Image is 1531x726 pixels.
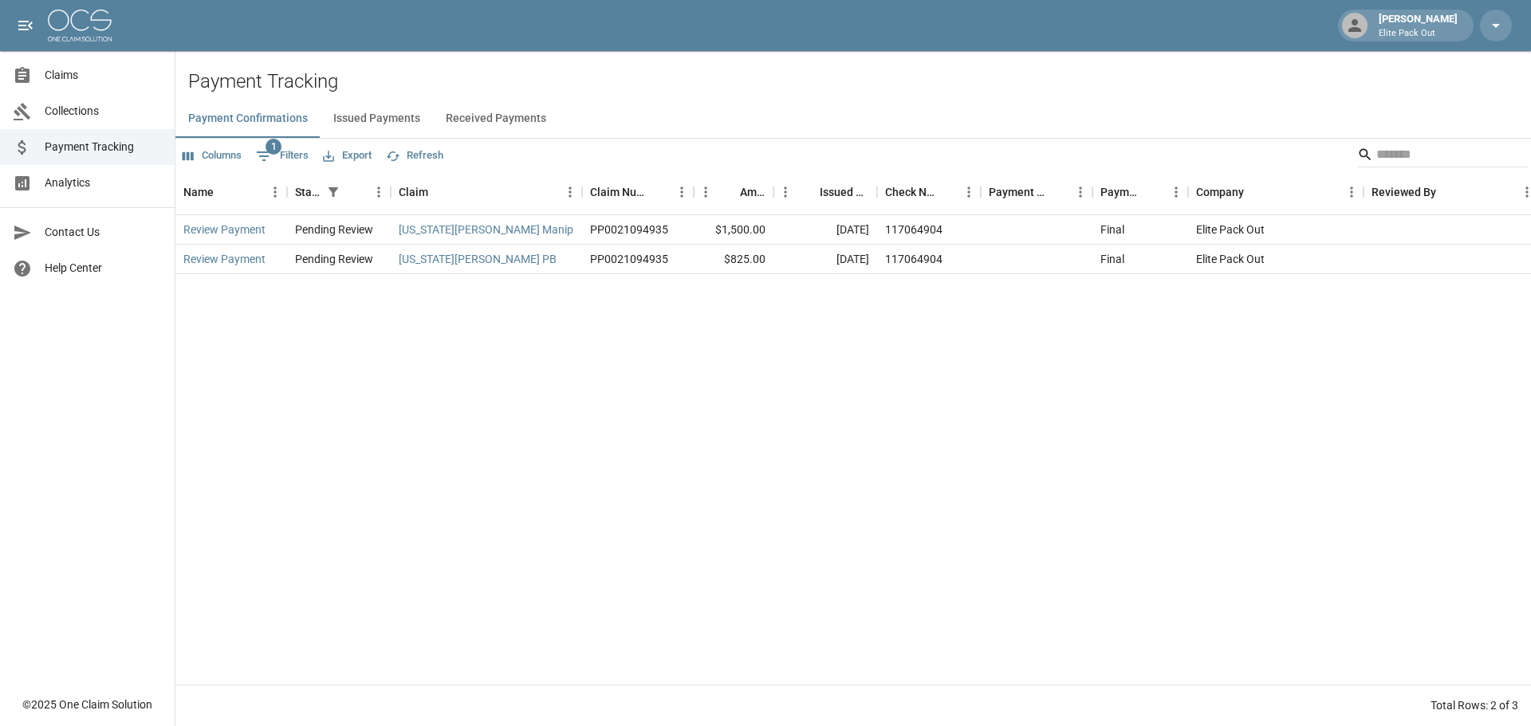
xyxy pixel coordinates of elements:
[1046,181,1069,203] button: Sort
[266,139,281,155] span: 1
[1188,170,1364,214] div: Company
[295,251,373,267] div: Pending Review
[773,170,877,214] div: Issued Date
[45,260,162,277] span: Help Center
[820,170,869,214] div: Issued Date
[322,181,344,203] div: 1 active filter
[1372,11,1464,40] div: [PERSON_NAME]
[188,70,1531,93] h2: Payment Tracking
[295,222,373,237] div: Pending Review
[175,100,321,138] button: Payment Confirmations
[183,170,214,214] div: Name
[670,180,694,204] button: Menu
[399,251,557,267] a: [US_STATE][PERSON_NAME] PB
[45,224,162,241] span: Contact Us
[582,170,694,214] div: Claim Number
[590,222,668,237] div: PP0021094935
[1436,181,1458,203] button: Sort
[935,181,957,203] button: Sort
[399,222,573,237] a: [US_STATE][PERSON_NAME] Manip
[45,67,162,84] span: Claims
[45,139,162,155] span: Payment Tracking
[263,180,287,204] button: Menu
[590,170,647,214] div: Claim Number
[10,10,41,41] button: open drawer
[48,10,112,41] img: ocs-logo-white-transparent.png
[773,245,877,274] div: [DATE]
[391,170,582,214] div: Claim
[885,170,935,214] div: Check Number
[45,175,162,191] span: Analytics
[45,103,162,120] span: Collections
[1431,697,1518,713] div: Total Rows: 2 of 3
[885,251,943,267] div: 117064904
[399,170,428,214] div: Claim
[252,143,313,169] button: Show filters
[1357,142,1528,171] div: Search
[1379,27,1458,41] p: Elite Pack Out
[382,143,447,168] button: Refresh
[1340,180,1364,204] button: Menu
[1069,180,1092,204] button: Menu
[214,181,236,203] button: Sort
[1164,180,1188,204] button: Menu
[981,170,1092,214] div: Payment Method
[1196,170,1244,214] div: Company
[773,215,877,245] div: [DATE]
[558,180,582,204] button: Menu
[344,181,367,203] button: Sort
[957,180,981,204] button: Menu
[319,143,376,168] button: Export
[694,245,773,274] div: $825.00
[590,251,668,267] div: PP0021094935
[1188,215,1364,245] div: Elite Pack Out
[694,180,718,204] button: Menu
[295,170,322,214] div: Status
[740,170,765,214] div: Amount
[877,170,981,214] div: Check Number
[179,143,246,168] button: Select columns
[1372,170,1436,214] div: Reviewed By
[1244,181,1266,203] button: Sort
[175,100,1531,138] div: dynamic tabs
[718,181,740,203] button: Sort
[647,181,670,203] button: Sort
[885,222,943,237] div: 117064904
[22,697,152,712] div: © 2025 One Claim Solution
[322,181,344,203] button: Show filters
[367,180,391,204] button: Menu
[183,222,266,237] a: Review Payment
[321,100,433,138] button: Issued Payments
[694,170,773,214] div: Amount
[989,170,1046,214] div: Payment Method
[1100,170,1142,214] div: Payment Type
[428,181,451,203] button: Sort
[1188,245,1364,274] div: Elite Pack Out
[1142,181,1164,203] button: Sort
[175,170,287,214] div: Name
[183,251,266,267] a: Review Payment
[1100,222,1124,237] div: Final
[694,215,773,245] div: $1,500.00
[287,170,391,214] div: Status
[797,181,820,203] button: Sort
[773,180,797,204] button: Menu
[433,100,559,138] button: Received Payments
[1092,170,1188,214] div: Payment Type
[1100,251,1124,267] div: Final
